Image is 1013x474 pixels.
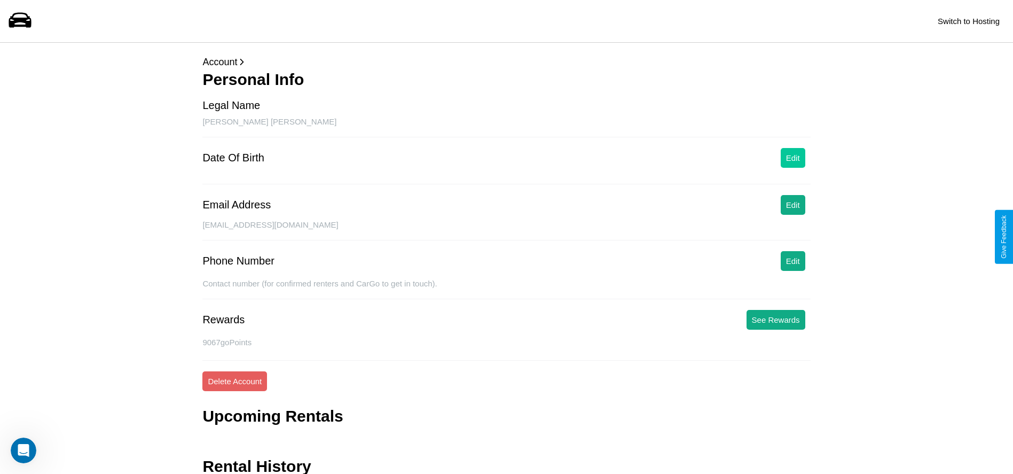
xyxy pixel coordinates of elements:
div: Date Of Birth [202,152,264,164]
div: Email Address [202,199,271,211]
p: 9067 goPoints [202,335,810,349]
button: Switch to Hosting [932,11,1005,31]
button: Edit [781,251,805,271]
iframe: Intercom live chat [11,438,36,463]
div: Legal Name [202,99,260,112]
h3: Upcoming Rentals [202,407,343,425]
div: Contact number (for confirmed renters and CarGo to get in touch). [202,279,810,299]
button: See Rewards [747,310,805,330]
p: Account [202,53,810,71]
div: [PERSON_NAME] [PERSON_NAME] [202,117,810,137]
button: Delete Account [202,371,267,391]
div: Phone Number [202,255,274,267]
div: Rewards [202,314,245,326]
button: Edit [781,195,805,215]
div: Give Feedback [1000,215,1008,259]
button: Edit [781,148,805,168]
div: [EMAIL_ADDRESS][DOMAIN_NAME] [202,220,810,240]
h3: Personal Info [202,71,810,89]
